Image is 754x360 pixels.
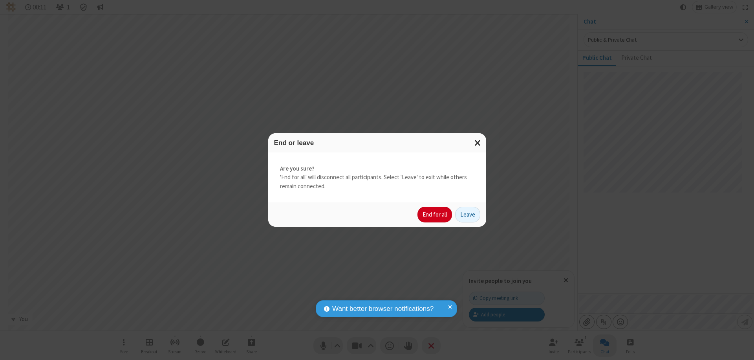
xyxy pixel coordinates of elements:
div: 'End for all' will disconnect all participants. Select 'Leave' to exit while others remain connec... [268,152,486,203]
span: Want better browser notifications? [332,304,434,314]
h3: End or leave [274,139,480,147]
button: Close modal [470,133,486,152]
button: Leave [455,207,480,222]
button: End for all [417,207,452,222]
strong: Are you sure? [280,164,474,173]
